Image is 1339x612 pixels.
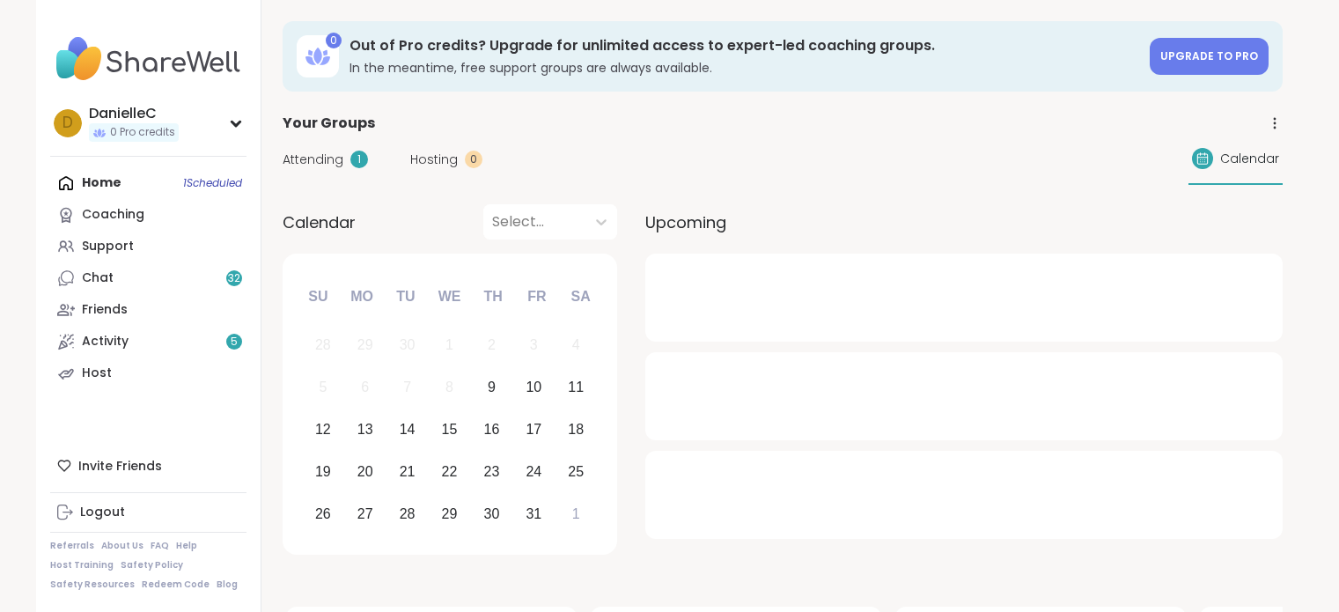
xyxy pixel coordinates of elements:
div: 10 [526,375,541,399]
div: 19 [315,460,331,483]
div: Not available Wednesday, October 8th, 2025 [430,369,468,407]
div: Host [82,365,112,382]
div: 30 [400,333,416,357]
a: Help [176,540,197,552]
a: Activity5 [50,326,246,358]
div: 1 [445,333,453,357]
div: Sa [561,277,600,316]
div: DanielleC [89,104,179,123]
div: 13 [357,417,373,441]
div: Mo [342,277,381,316]
div: 2 [488,333,496,357]
div: Choose Wednesday, October 15th, 2025 [430,411,468,449]
span: Upcoming [645,210,726,234]
div: 21 [400,460,416,483]
a: FAQ [151,540,169,552]
span: 5 [231,335,238,350]
div: Friends [82,301,128,319]
div: Chat [82,269,114,287]
div: Choose Thursday, October 16th, 2025 [473,411,511,449]
div: 18 [568,417,584,441]
div: 30 [484,502,500,526]
div: Choose Friday, October 24th, 2025 [515,453,553,490]
div: 16 [484,417,500,441]
div: Choose Thursday, October 9th, 2025 [473,369,511,407]
a: Chat32 [50,262,246,294]
a: About Us [101,540,143,552]
a: Redeem Code [142,579,210,591]
div: 7 [403,375,411,399]
div: Activity [82,333,129,350]
div: Not available Friday, October 3rd, 2025 [515,327,553,365]
div: Tu [386,277,425,316]
div: 6 [361,375,369,399]
div: 17 [526,417,541,441]
div: 25 [568,460,584,483]
div: 28 [400,502,416,526]
a: Host [50,358,246,389]
div: 15 [442,417,458,441]
div: Choose Tuesday, October 14th, 2025 [388,411,426,449]
div: 1 [350,151,368,168]
div: 22 [442,460,458,483]
div: Fr [518,277,556,316]
div: Th [474,277,512,316]
span: Attending [283,151,343,169]
div: Choose Tuesday, October 28th, 2025 [388,495,426,533]
div: Choose Wednesday, October 29th, 2025 [430,495,468,533]
div: Logout [80,504,125,521]
div: Choose Wednesday, October 22nd, 2025 [430,453,468,490]
div: Choose Friday, October 31st, 2025 [515,495,553,533]
div: 28 [315,333,331,357]
div: Not available Monday, October 6th, 2025 [346,369,384,407]
div: Choose Saturday, November 1st, 2025 [557,495,595,533]
div: Not available Sunday, October 5th, 2025 [305,369,342,407]
div: Choose Saturday, October 11th, 2025 [557,369,595,407]
div: 0 [465,151,482,168]
span: Calendar [283,210,356,234]
a: Safety Resources [50,579,135,591]
div: Choose Sunday, October 12th, 2025 [305,411,342,449]
a: Blog [217,579,238,591]
div: Choose Monday, October 13th, 2025 [346,411,384,449]
span: Hosting [410,151,458,169]
div: Not available Saturday, October 4th, 2025 [557,327,595,365]
div: 9 [488,375,496,399]
div: We [430,277,468,316]
div: Choose Friday, October 17th, 2025 [515,411,553,449]
div: 4 [572,333,580,357]
div: 20 [357,460,373,483]
div: 14 [400,417,416,441]
div: Choose Thursday, October 23rd, 2025 [473,453,511,490]
a: Safety Policy [121,559,183,571]
div: 5 [319,375,327,399]
div: 24 [526,460,541,483]
div: 12 [315,417,331,441]
div: Not available Tuesday, October 7th, 2025 [388,369,426,407]
div: Choose Sunday, October 19th, 2025 [305,453,342,490]
div: Choose Friday, October 10th, 2025 [515,369,553,407]
div: Choose Thursday, October 30th, 2025 [473,495,511,533]
div: Invite Friends [50,450,246,482]
span: Upgrade to Pro [1160,48,1258,63]
div: Choose Monday, October 27th, 2025 [346,495,384,533]
div: Not available Sunday, September 28th, 2025 [305,327,342,365]
div: 29 [357,333,373,357]
div: 11 [568,375,584,399]
span: 0 Pro credits [110,125,175,140]
div: Coaching [82,206,144,224]
span: Calendar [1220,150,1279,168]
div: 26 [315,502,331,526]
div: 31 [526,502,541,526]
div: month 2025-10 [302,324,597,535]
div: Choose Saturday, October 25th, 2025 [557,453,595,490]
a: Referrals [50,540,94,552]
div: Choose Tuesday, October 21st, 2025 [388,453,426,490]
div: 0 [326,33,342,48]
div: 8 [445,375,453,399]
div: 1 [572,502,580,526]
span: 32 [228,271,240,286]
h3: In the meantime, free support groups are always available. [349,59,1139,77]
a: Coaching [50,199,246,231]
div: 29 [442,502,458,526]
